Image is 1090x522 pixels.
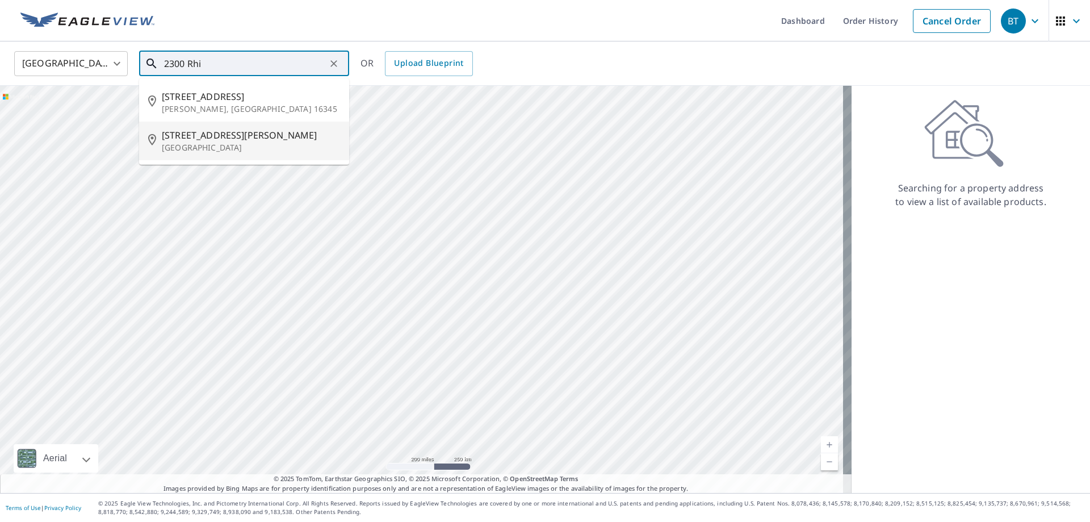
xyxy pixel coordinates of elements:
p: [PERSON_NAME], [GEOGRAPHIC_DATA] 16345 [162,103,340,115]
div: Aerial [14,444,98,473]
img: EV Logo [20,12,154,30]
div: OR [360,51,473,76]
a: Terms [560,474,578,483]
a: Current Level 5, Zoom In [821,436,838,453]
p: © 2025 Eagle View Technologies, Inc. and Pictometry International Corp. All Rights Reserved. Repo... [98,499,1084,516]
a: Terms of Use [6,504,41,512]
div: Aerial [40,444,70,473]
a: Cancel Order [913,9,991,33]
a: Privacy Policy [44,504,81,512]
a: Current Level 5, Zoom Out [821,453,838,470]
input: Search by address or latitude-longitude [164,48,326,80]
p: [GEOGRAPHIC_DATA] [162,142,340,153]
a: OpenStreetMap [510,474,557,483]
span: Upload Blueprint [394,56,463,70]
span: © 2025 TomTom, Earthstar Geographics SIO, © 2025 Microsoft Corporation, © [274,474,578,484]
span: [STREET_ADDRESS] [162,90,340,103]
div: [GEOGRAPHIC_DATA] [14,48,128,80]
button: Clear [326,56,342,72]
p: | [6,504,81,511]
div: BT [1001,9,1026,34]
span: [STREET_ADDRESS][PERSON_NAME] [162,128,340,142]
a: Upload Blueprint [385,51,472,76]
p: Searching for a property address to view a list of available products. [895,181,1047,208]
